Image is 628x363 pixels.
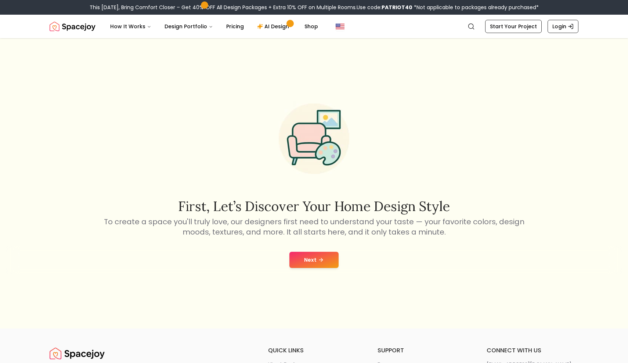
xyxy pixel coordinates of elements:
[159,19,219,34] button: Design Portfolio
[50,19,95,34] a: Spacejoy
[485,20,542,33] a: Start Your Project
[251,19,297,34] a: AI Design
[378,346,469,355] h6: support
[102,217,526,237] p: To create a space you'll truly love, our designers first need to understand your taste — your fav...
[104,19,324,34] nav: Main
[299,19,324,34] a: Shop
[289,252,339,268] button: Next
[50,15,578,38] nav: Global
[268,346,360,355] h6: quick links
[104,19,157,34] button: How It Works
[220,19,250,34] a: Pricing
[357,4,412,11] span: Use code:
[336,22,344,31] img: United States
[50,346,105,361] a: Spacejoy
[267,92,361,186] img: Start Style Quiz Illustration
[50,19,95,34] img: Spacejoy Logo
[548,20,578,33] a: Login
[487,346,578,355] h6: connect with us
[50,346,105,361] img: Spacejoy Logo
[90,4,539,11] div: This [DATE], Bring Comfort Closer – Get 40% OFF All Design Packages + Extra 10% OFF on Multiple R...
[412,4,539,11] span: *Not applicable to packages already purchased*
[102,199,526,214] h2: First, let’s discover your home design style
[382,4,412,11] b: PATRIOT40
